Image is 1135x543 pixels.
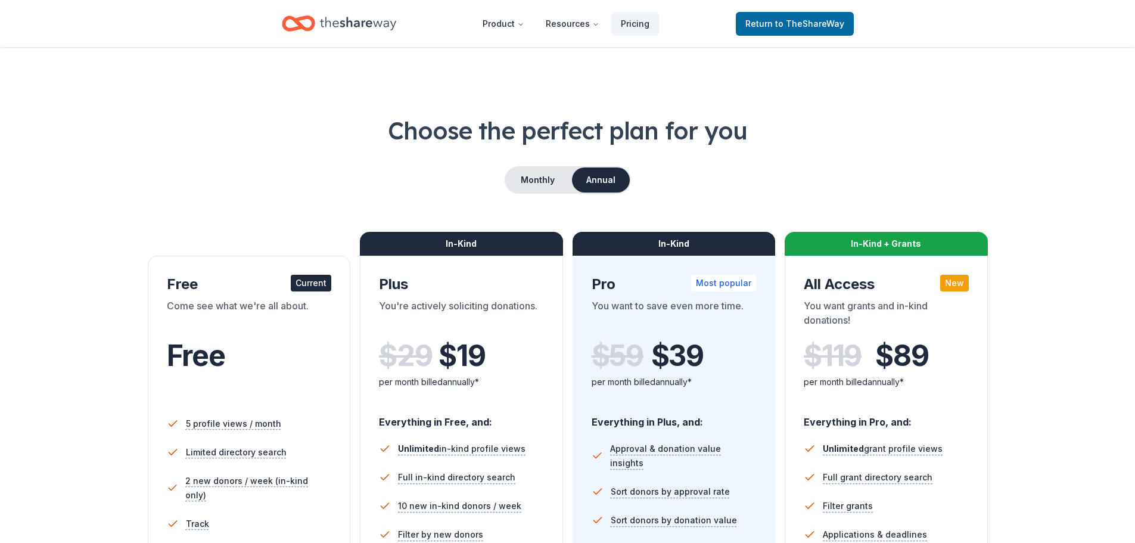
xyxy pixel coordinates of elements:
[611,485,730,499] span: Sort donors by approval rate
[804,299,969,332] div: You want grants and in-kind donations!
[186,517,209,531] span: Track
[167,299,332,332] div: Come see what we're all about.
[536,12,609,36] button: Resources
[573,232,776,256] div: In-Kind
[291,275,331,291] div: Current
[611,513,737,528] span: Sort donors by donation value
[651,339,704,373] span: $ 39
[775,18,844,29] span: to TheShareWay
[48,114,1087,147] h1: Choose the perfect plan for you
[592,275,757,294] div: Pro
[691,275,756,291] div: Most popular
[398,443,525,454] span: in-kind profile views
[398,528,483,542] span: Filter by new donors
[439,339,485,373] span: $ 19
[186,445,287,460] span: Limited directory search
[804,275,969,294] div: All Access
[823,528,927,542] span: Applications & deadlines
[185,474,331,502] span: 2 new donors / week (in-kind only)
[572,167,630,193] button: Annual
[398,499,521,513] span: 10 new in-kind donors / week
[379,275,544,294] div: Plus
[379,405,544,430] div: Everything in Free, and:
[473,12,534,36] button: Product
[611,12,659,36] a: Pricing
[823,443,943,454] span: grant profile views
[823,499,873,513] span: Filter grants
[167,275,332,294] div: Free
[940,275,969,291] div: New
[282,10,396,38] a: Home
[360,232,563,256] div: In-Kind
[506,167,570,193] button: Monthly
[398,470,515,485] span: Full in-kind directory search
[379,299,544,332] div: You're actively soliciting donations.
[785,232,988,256] div: In-Kind + Grants
[473,10,659,38] nav: Main
[745,17,844,31] span: Return
[167,338,225,373] span: Free
[592,375,757,389] div: per month billed annually*
[610,442,756,470] span: Approval & donation value insights
[736,12,854,36] a: Returnto TheShareWay
[823,443,864,454] span: Unlimited
[398,443,439,454] span: Unlimited
[592,299,757,332] div: You want to save even more time.
[592,405,757,430] div: Everything in Plus, and:
[823,470,932,485] span: Full grant directory search
[875,339,928,373] span: $ 89
[804,405,969,430] div: Everything in Pro, and:
[804,375,969,389] div: per month billed annually*
[379,375,544,389] div: per month billed annually*
[186,417,281,431] span: 5 profile views / month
